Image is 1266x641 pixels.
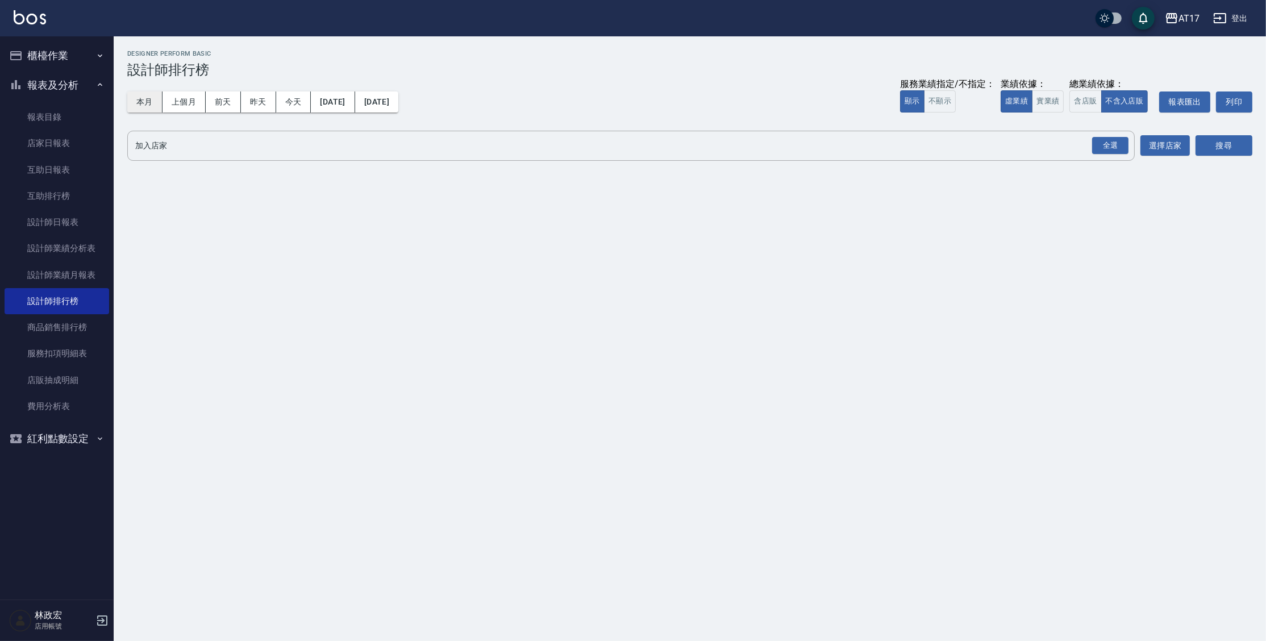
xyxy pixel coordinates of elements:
button: [DATE] [355,91,398,113]
p: 店用帳號 [35,621,93,631]
button: 搜尋 [1196,135,1252,156]
h2: Designer Perform Basic [127,50,1252,57]
a: 服務扣項明細表 [5,340,109,367]
button: 櫃檯作業 [5,41,109,70]
button: 上個月 [163,91,206,113]
img: Logo [14,10,46,24]
a: 報表目錄 [5,104,109,130]
button: 紅利點數設定 [5,424,109,453]
input: 店家名稱 [132,136,1113,156]
a: 設計師業績月報表 [5,262,109,288]
a: 店家日報表 [5,130,109,156]
button: 報表及分析 [5,70,109,100]
button: 登出 [1209,8,1252,29]
div: 業績依據： [1001,78,1064,90]
div: 全選 [1092,137,1128,155]
a: 費用分析表 [5,393,109,419]
a: 商品銷售排行榜 [5,314,109,340]
a: 設計師日報表 [5,209,109,235]
button: 列印 [1216,91,1252,113]
a: 店販抽成明細 [5,367,109,393]
button: Open [1090,135,1131,157]
a: 互助日報表 [5,157,109,183]
h3: 設計師排行榜 [127,62,1252,78]
button: 不含入店販 [1101,90,1148,113]
a: 互助排行榜 [5,183,109,209]
button: save [1132,7,1155,30]
button: 實業績 [1032,90,1064,113]
button: 今天 [276,91,311,113]
button: 含店販 [1069,90,1101,113]
button: 前天 [206,91,241,113]
button: 報表匯出 [1159,91,1210,113]
a: 設計師排行榜 [5,288,109,314]
button: AT17 [1160,7,1204,30]
h5: 林政宏 [35,610,93,621]
button: 不顯示 [924,90,956,113]
button: 本月 [127,91,163,113]
button: 虛業績 [1001,90,1032,113]
button: 昨天 [241,91,276,113]
button: [DATE] [311,91,355,113]
div: AT17 [1178,11,1200,26]
img: Person [9,609,32,632]
div: 服務業績指定/不指定： [900,78,995,90]
button: 顯示 [900,90,924,113]
div: 總業績依據： [1069,78,1153,90]
button: 選擇店家 [1140,135,1190,156]
a: 設計師業績分析表 [5,235,109,261]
